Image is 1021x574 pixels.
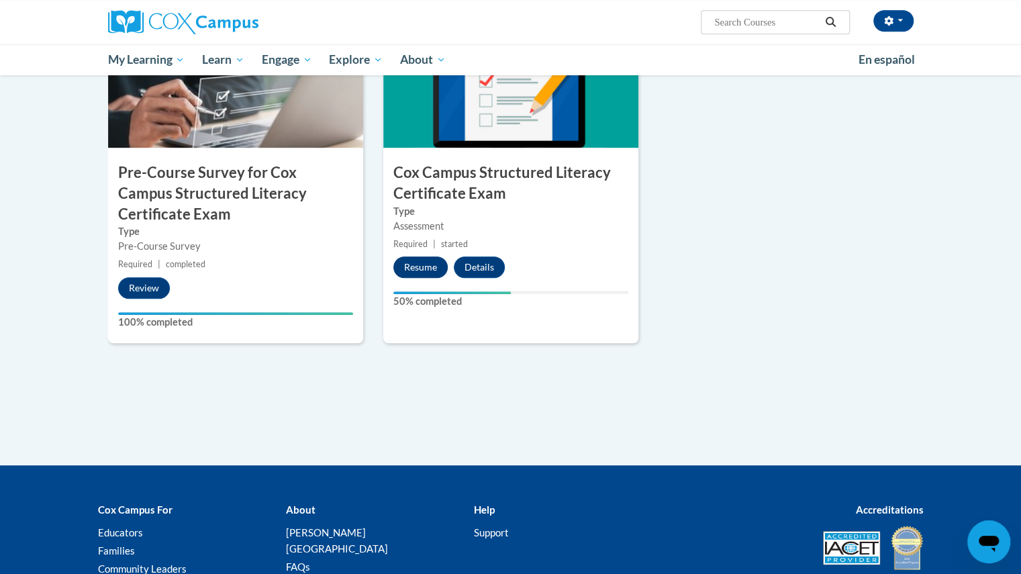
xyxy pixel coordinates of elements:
button: Account Settings [873,10,914,32]
a: FAQs [285,561,309,573]
span: | [158,259,160,269]
a: Support [473,526,508,538]
input: Search Courses [713,14,820,30]
div: Your progress [118,312,353,315]
label: 50% completed [393,294,628,309]
span: | [433,239,436,249]
a: Families [98,544,135,557]
h3: Pre-Course Survey for Cox Campus Structured Literacy Certificate Exam [108,162,363,224]
label: Type [118,224,353,239]
h3: Cox Campus Structured Literacy Certificate Exam [383,162,638,204]
img: Course Image [383,13,638,148]
div: Pre-Course Survey [118,239,353,254]
img: IDA® Accredited [890,524,924,571]
label: 100% completed [118,315,353,330]
img: Cox Campus [108,10,258,34]
span: My Learning [107,52,185,68]
span: completed [166,259,205,269]
a: [PERSON_NAME][GEOGRAPHIC_DATA] [285,526,387,555]
a: About [391,44,454,75]
span: Learn [202,52,244,68]
iframe: Button to launch messaging window [967,520,1010,563]
a: Cox Campus [108,10,363,34]
button: Review [118,277,170,299]
a: Engage [253,44,321,75]
b: Cox Campus For [98,504,173,516]
span: started [441,239,468,249]
a: Educators [98,526,143,538]
a: En español [850,46,924,74]
a: Learn [193,44,253,75]
div: Your progress [393,291,511,294]
span: En español [859,52,915,66]
button: Search [820,14,840,30]
span: Required [393,239,428,249]
b: About [285,504,315,516]
button: Details [454,256,505,278]
span: Engage [262,52,312,68]
button: Resume [393,256,448,278]
b: Accreditations [856,504,924,516]
a: My Learning [99,44,194,75]
a: Explore [320,44,391,75]
span: Explore [329,52,383,68]
span: About [400,52,446,68]
b: Help [473,504,494,516]
div: Main menu [88,44,934,75]
img: Accredited IACET® Provider [823,531,880,565]
label: Type [393,204,628,219]
span: Required [118,259,152,269]
img: Course Image [108,13,363,148]
div: Assessment [393,219,628,234]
